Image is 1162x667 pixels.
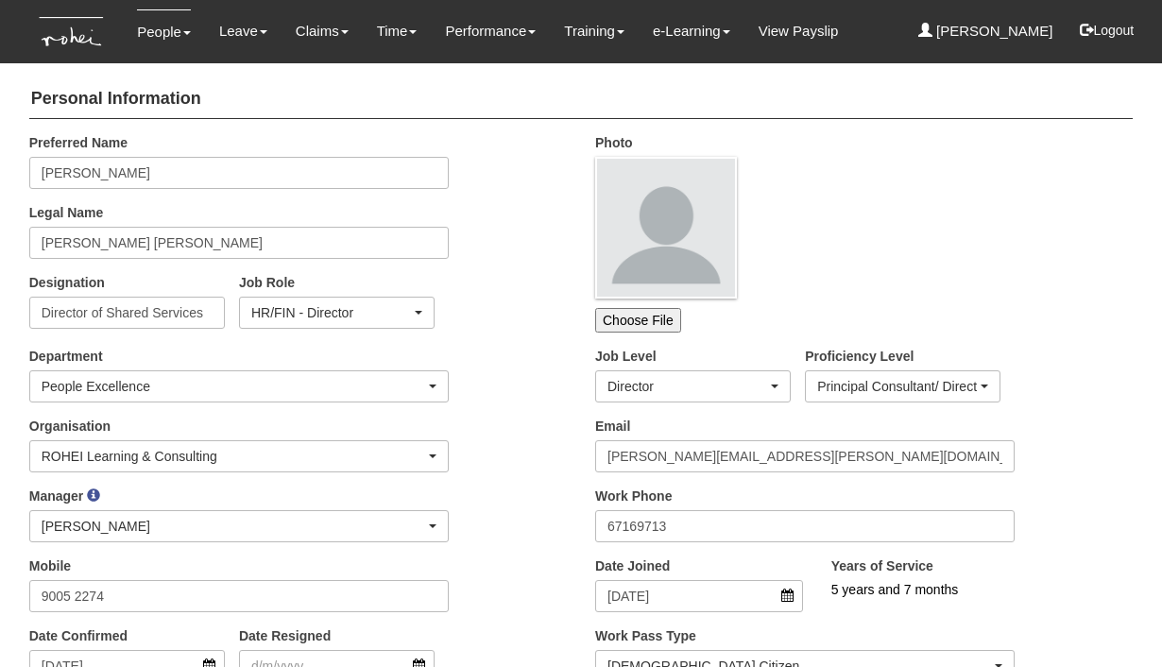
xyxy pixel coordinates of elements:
div: ROHEI Learning & Consulting [42,447,425,466]
label: Job Level [595,347,657,366]
input: d/m/yyyy [595,580,803,612]
div: People Excellence [42,377,425,396]
a: Performance [445,9,536,53]
label: Organisation [29,417,111,436]
label: Job Role [239,273,295,292]
button: Logout [1067,8,1147,53]
div: [PERSON_NAME] [42,517,425,536]
label: Mobile [29,556,71,575]
label: Photo [595,133,633,152]
label: Proficiency Level [805,347,914,366]
div: HR/FIN - Director [251,303,411,322]
div: Principal Consultant/ Directors [817,377,977,396]
a: View Payslip [759,9,839,53]
input: Choose File [595,308,681,333]
a: People [137,9,191,54]
a: [PERSON_NAME] [918,9,1053,53]
label: Department [29,347,103,366]
label: Date Joined [595,556,670,575]
button: HR/FIN - Director [239,297,435,329]
label: Date Confirmed [29,626,128,645]
label: Work Pass Type [595,626,696,645]
button: [PERSON_NAME] [29,510,449,542]
button: People Excellence [29,370,449,402]
a: Time [377,9,418,53]
img: profile.png [595,157,737,299]
label: Preferred Name [29,133,128,152]
a: e-Learning [653,9,730,53]
button: Principal Consultant/ Directors [805,370,1000,402]
a: Claims [296,9,349,53]
button: ROHEI Learning & Consulting [29,440,449,472]
label: Date Resigned [239,626,331,645]
label: Years of Service [831,556,933,575]
label: Legal Name [29,203,104,222]
div: Director [607,377,767,396]
button: Director [595,370,791,402]
label: Manager [29,487,84,505]
h4: Personal Information [29,80,1134,119]
label: Email [595,417,630,436]
label: Work Phone [595,487,672,505]
a: Training [564,9,624,53]
a: Leave [219,9,267,53]
div: 5 years and 7 months [831,580,1086,599]
label: Designation [29,273,105,292]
